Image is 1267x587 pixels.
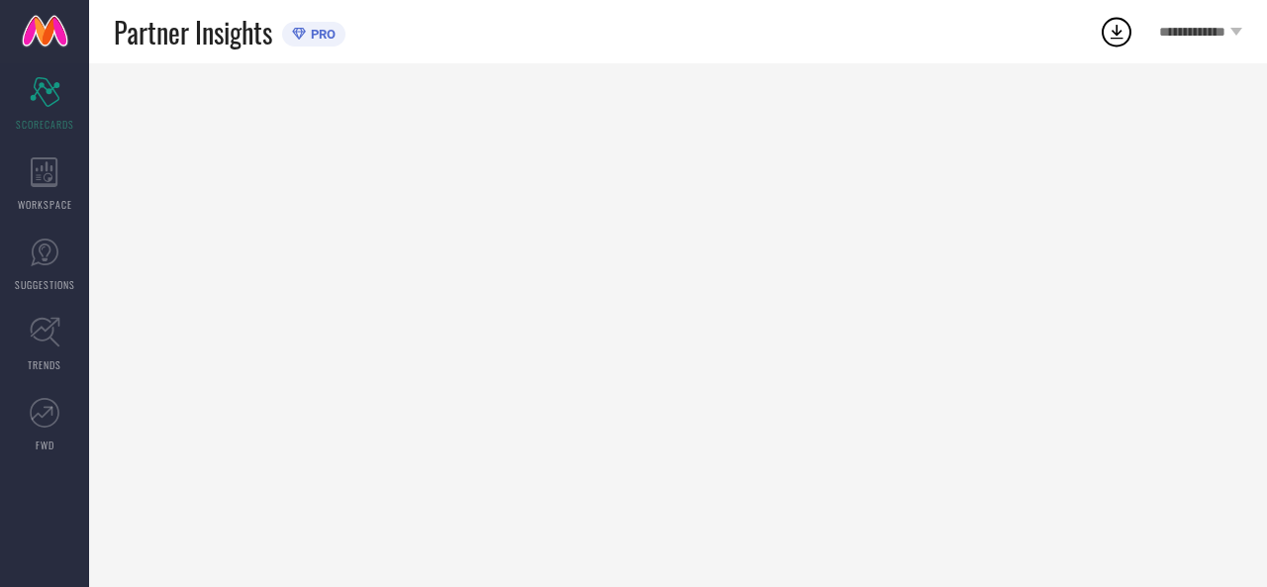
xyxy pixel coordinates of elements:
[28,357,61,372] span: TRENDS
[16,117,74,132] span: SCORECARDS
[15,277,75,292] span: SUGGESTIONS
[306,27,336,42] span: PRO
[36,438,54,452] span: FWD
[18,197,72,212] span: WORKSPACE
[114,12,272,52] span: Partner Insights
[1099,14,1134,49] div: Open download list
